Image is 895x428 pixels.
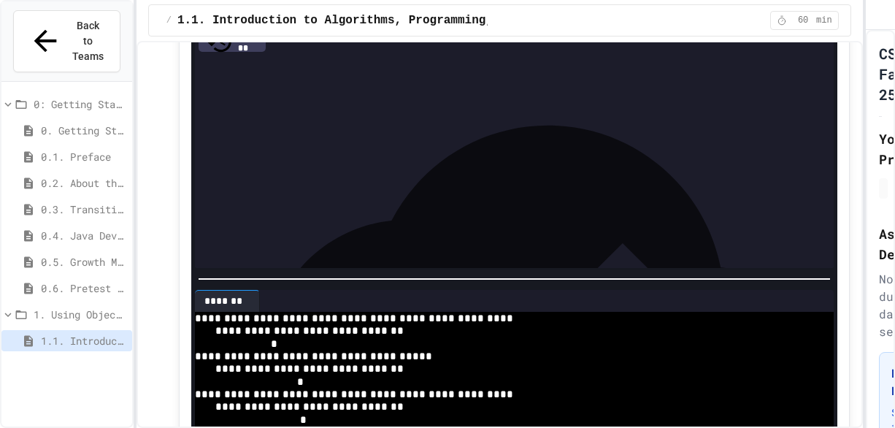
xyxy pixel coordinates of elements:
span: / [166,15,172,26]
span: 0.4. Java Development Environments [41,228,126,243]
button: Back to Teams [13,10,120,72]
span: 1.1. Introduction to Algorithms, Programming, and Compilers [41,333,126,348]
span: 60 [791,15,815,26]
span: Back to Teams [71,18,105,64]
span: min [816,15,832,26]
h2: Assignment Details [879,223,882,264]
span: 0.3. Transitioning from AP CSP to AP CSA [41,202,126,217]
span: 0.1. Preface [41,149,126,164]
span: 0. Getting Started [41,123,126,138]
div: No due date set [879,270,882,340]
span: 0.2. About the AP CSA Exam [41,175,126,191]
span: 1. Using Objects and Methods [34,307,126,322]
span: 0.5. Growth Mindset and Pair Programming [41,254,126,270]
span: 0: Getting Started [34,96,126,112]
span: 0.6. Pretest for the AP CSA Exam [41,280,126,296]
span: 1.1. Introduction to Algorithms, Programming, and Compilers [177,12,591,29]
h2: Your Progress [879,129,882,169]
